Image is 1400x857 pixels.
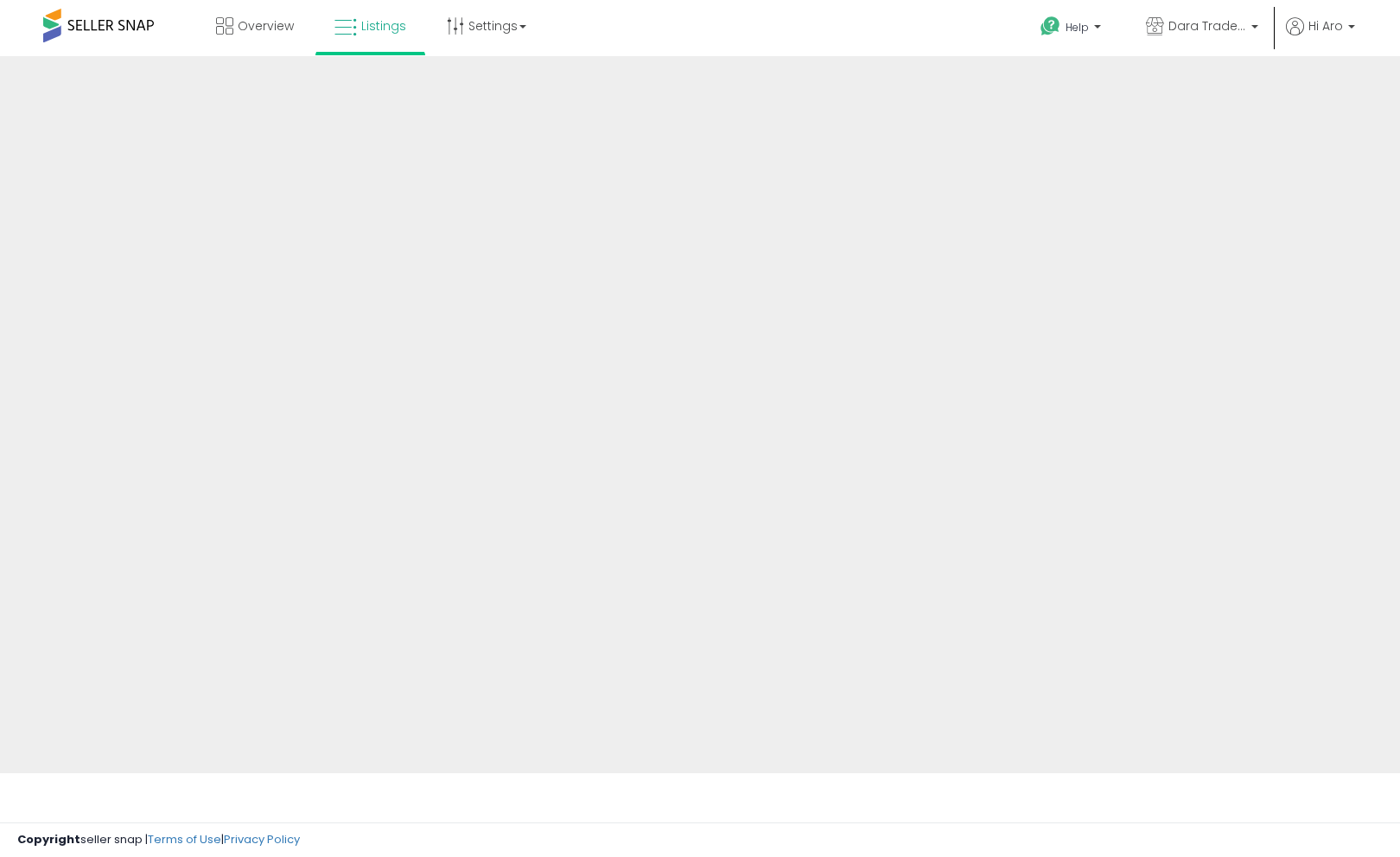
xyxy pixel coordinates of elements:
[1308,17,1343,35] span: Hi Aro
[238,17,294,35] span: Overview
[1027,3,1118,56] a: Help
[1066,20,1089,35] span: Help
[1168,17,1246,35] span: Dara Trades LC
[361,17,406,35] span: Listings
[1040,16,1061,37] i: Get Help
[1286,17,1355,56] a: Hi Aro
